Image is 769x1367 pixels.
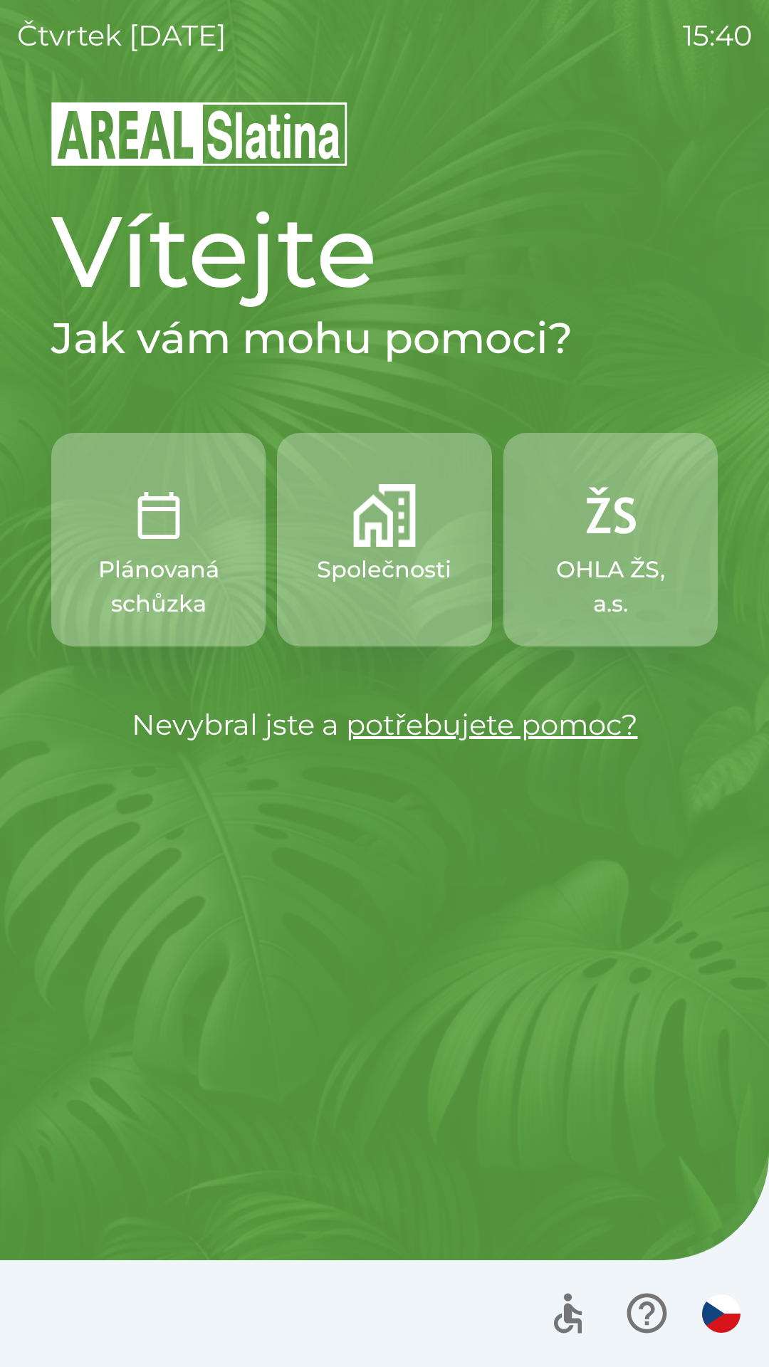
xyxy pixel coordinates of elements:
[51,312,718,365] h2: Jak vám mohu pomoci?
[503,433,718,646] button: OHLA ŽS, a.s.
[127,484,190,547] img: 0ea463ad-1074-4378-bee6-aa7a2f5b9440.png
[702,1294,741,1333] img: cs flag
[317,552,451,587] p: Společnosti
[346,707,638,742] a: potřebujete pomoc?
[353,484,416,547] img: 58b4041c-2a13-40f9-aad2-b58ace873f8c.png
[538,552,684,621] p: OHLA ŽS, a.s.
[51,100,718,168] img: Logo
[683,14,752,57] p: 15:40
[579,484,642,547] img: 9f72f9f4-8902-46ff-b4e6-bc4241ee3c12.png
[51,703,718,746] p: Nevybral jste a
[51,191,718,312] h1: Vítejte
[277,433,491,646] button: Společnosti
[51,433,266,646] button: Plánovaná schůzka
[17,14,226,57] p: čtvrtek [DATE]
[85,552,231,621] p: Plánovaná schůzka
